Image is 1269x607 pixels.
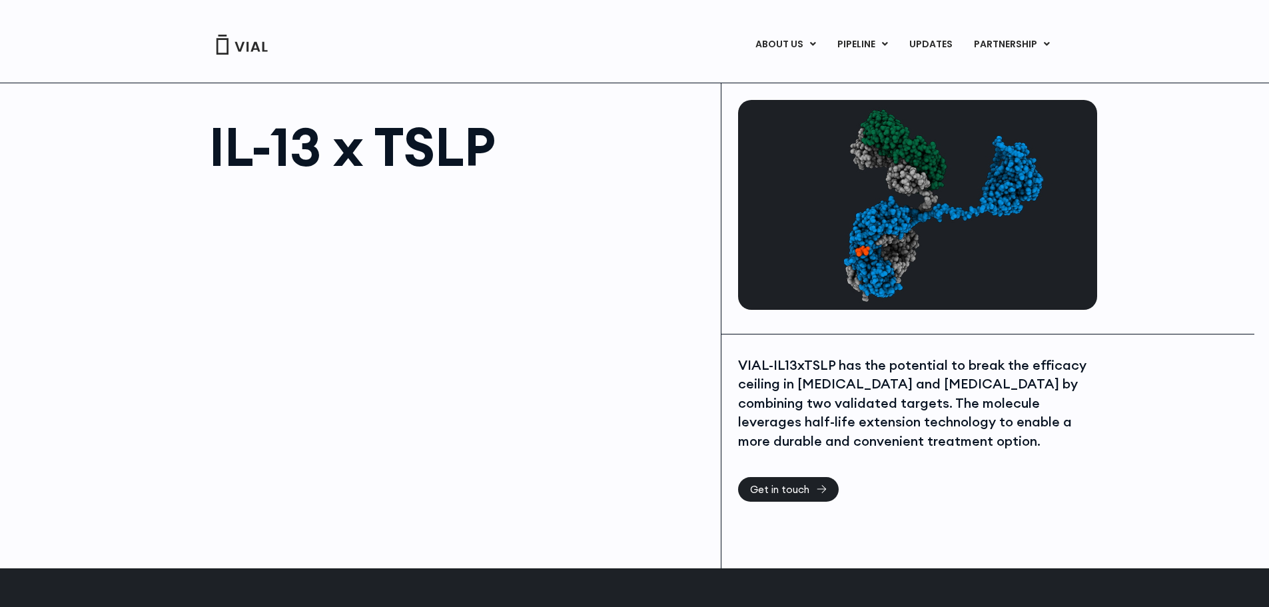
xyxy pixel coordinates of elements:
a: PIPELINEMenu Toggle [827,33,898,56]
img: Vial Logo [215,35,268,55]
div: VIAL-IL13xTSLP has the potential to break the efficacy ceiling in [MEDICAL_DATA] and [MEDICAL_DAT... [738,356,1094,451]
a: UPDATES [899,33,963,56]
h1: IL-13 x TSLP [209,120,708,173]
a: ABOUT USMenu Toggle [745,33,826,56]
a: PARTNERSHIPMenu Toggle [963,33,1060,56]
span: Get in touch [750,484,809,494]
a: Get in touch [738,477,839,502]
